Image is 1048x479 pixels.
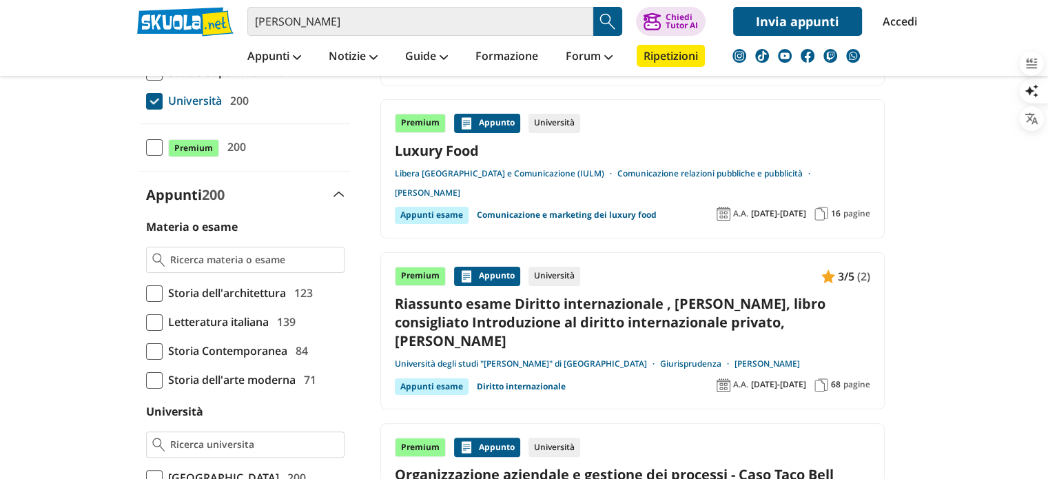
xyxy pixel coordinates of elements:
div: Appunti esame [395,207,469,223]
span: Premium [168,139,219,157]
a: Formazione [472,45,542,70]
span: pagine [843,379,870,390]
img: Apri e chiudi sezione [333,192,345,197]
img: Anno accademico [717,378,730,392]
a: Comunicazione relazioni pubbliche e pubblicità [617,168,816,179]
span: 123 [289,284,313,302]
span: A.A. [733,379,748,390]
a: Appunti [244,45,305,70]
span: Storia dell'architettura [163,284,286,302]
label: Materia o esame [146,219,238,234]
span: 16 [831,208,841,219]
span: [DATE]-[DATE] [751,379,806,390]
a: Università degli studi "[PERSON_NAME]" di [GEOGRAPHIC_DATA] [395,358,660,369]
a: Ripetizioni [637,45,705,67]
a: Giurisprudenza [660,358,734,369]
span: (2) [857,267,870,285]
img: Appunti contenuto [821,269,835,283]
span: 139 [271,313,296,331]
a: [PERSON_NAME] [734,358,800,369]
div: Appunto [454,438,520,457]
a: Luxury Food [395,141,870,160]
img: tiktok [755,49,769,63]
div: Chiedi Tutor AI [665,13,697,30]
label: Università [146,404,203,419]
button: Search Button [593,7,622,36]
a: Forum [562,45,616,70]
img: instagram [732,49,746,63]
span: [DATE]-[DATE] [751,208,806,219]
div: Università [528,267,580,286]
a: Notizie [325,45,381,70]
div: Premium [395,438,446,457]
img: twitch [823,49,837,63]
img: youtube [778,49,792,63]
img: Ricerca materia o esame [152,253,165,267]
span: 68 [831,379,841,390]
span: Università [163,92,222,110]
div: Premium [395,267,446,286]
a: Accedi [883,7,912,36]
div: Premium [395,114,446,133]
div: Appunto [454,114,520,133]
div: Università [528,114,580,133]
span: Storia dell'arte moderna [163,371,296,389]
span: Storia Contemporanea [163,342,287,360]
img: facebook [801,49,814,63]
label: Appunti [146,185,225,204]
img: Appunti contenuto [460,116,473,130]
input: Cerca appunti, riassunti o versioni [247,7,593,36]
a: Libera [GEOGRAPHIC_DATA] e Comunicazione (IULM) [395,168,617,179]
span: 200 [222,138,246,156]
span: A.A. [733,208,748,219]
span: 71 [298,371,316,389]
div: Appunti esame [395,378,469,395]
button: ChiediTutor AI [636,7,706,36]
input: Ricerca universita [170,438,338,451]
img: Ricerca universita [152,438,165,451]
img: Appunti contenuto [460,440,473,454]
a: [PERSON_NAME] [395,187,460,198]
a: Comunicazione e marketing dei luxury food [477,207,657,223]
a: Diritto internazionale [477,378,566,395]
span: 200 [225,92,249,110]
img: Pagine [814,378,828,392]
span: Letteratura italiana [163,313,269,331]
input: Ricerca materia o esame [170,253,338,267]
span: 3/5 [838,267,854,285]
div: Appunto [454,267,520,286]
img: Anno accademico [717,207,730,221]
div: Università [528,438,580,457]
a: Riassunto esame Diritto internazionale , [PERSON_NAME], libro consigliato Introduzione al diritto... [395,294,870,351]
img: Cerca appunti, riassunti o versioni [597,11,618,32]
img: Appunti contenuto [460,269,473,283]
span: 84 [290,342,308,360]
span: 200 [202,185,225,204]
img: Pagine [814,207,828,221]
img: WhatsApp [846,49,860,63]
a: Guide [402,45,451,70]
span: pagine [843,208,870,219]
a: Invia appunti [733,7,862,36]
